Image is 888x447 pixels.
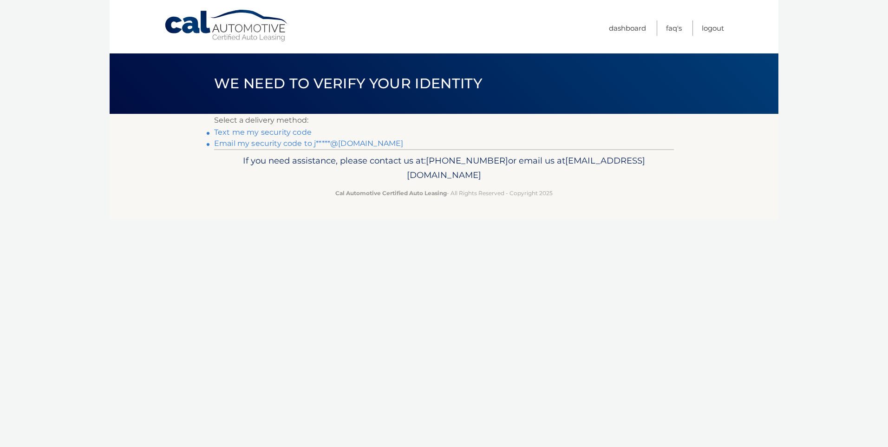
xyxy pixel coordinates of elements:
[214,128,312,137] a: Text me my security code
[609,20,646,36] a: Dashboard
[164,9,289,42] a: Cal Automotive
[220,188,668,198] p: - All Rights Reserved - Copyright 2025
[214,75,482,92] span: We need to verify your identity
[335,190,447,197] strong: Cal Automotive Certified Auto Leasing
[426,155,508,166] span: [PHONE_NUMBER]
[702,20,724,36] a: Logout
[220,153,668,183] p: If you need assistance, please contact us at: or email us at
[214,114,674,127] p: Select a delivery method:
[214,139,403,148] a: Email my security code to j*****@[DOMAIN_NAME]
[666,20,682,36] a: FAQ's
